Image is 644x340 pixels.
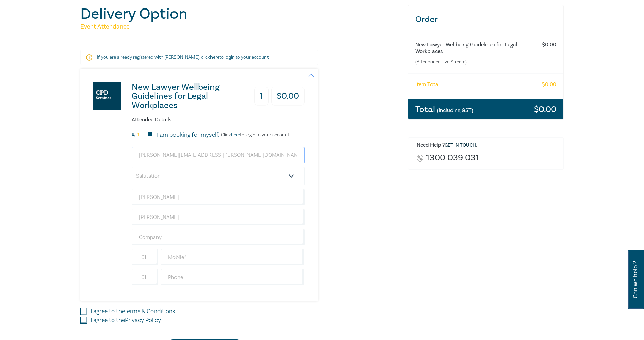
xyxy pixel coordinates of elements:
small: 1 [137,133,139,137]
h3: New Lawyer Wellbeing Guidelines for Legal Workplaces [132,82,243,110]
h6: Item Total [415,81,440,88]
h3: 1 [254,87,269,106]
a: Privacy Policy [125,316,161,324]
input: Mobile* [161,249,305,265]
input: First Name* [132,189,305,205]
a: Terms & Conditions [124,307,175,315]
label: I am booking for myself. [157,131,219,139]
input: Attendee Email* [132,147,305,163]
input: Last Name* [132,209,305,225]
p: Click to login to your account. [219,132,290,138]
h1: Delivery Option [80,5,400,23]
h3: Order [408,5,564,34]
input: Company [132,229,305,245]
small: (Attendance: Live Stream ) [415,59,530,65]
h5: Event Attendance [80,23,400,31]
input: +61 [132,249,158,265]
a: 1300 039 031 [426,153,479,163]
h6: $ 0.00 [542,42,556,48]
small: (Including GST) [437,107,473,114]
label: I agree to the [91,316,161,325]
span: Can we help ? [632,254,639,305]
input: Phone [161,269,305,285]
label: I agree to the [91,307,175,316]
a: here [210,54,219,60]
p: If you are already registered with [PERSON_NAME], click to login to your account [97,54,301,61]
h6: New Lawyer Wellbeing Guidelines for Legal Workplaces [415,42,530,55]
img: New Lawyer Wellbeing Guidelines for Legal Workplaces [93,82,121,110]
h3: Total [415,105,473,114]
h6: Need Help ? . [417,142,558,149]
h6: Attendee Details 1 [132,117,305,123]
a: here [231,132,240,138]
h6: $ 0.00 [542,81,556,88]
input: +61 [132,269,158,285]
h3: $ 0.00 [271,87,305,106]
h3: $ 0.00 [534,105,556,114]
a: Get in touch [445,142,476,148]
